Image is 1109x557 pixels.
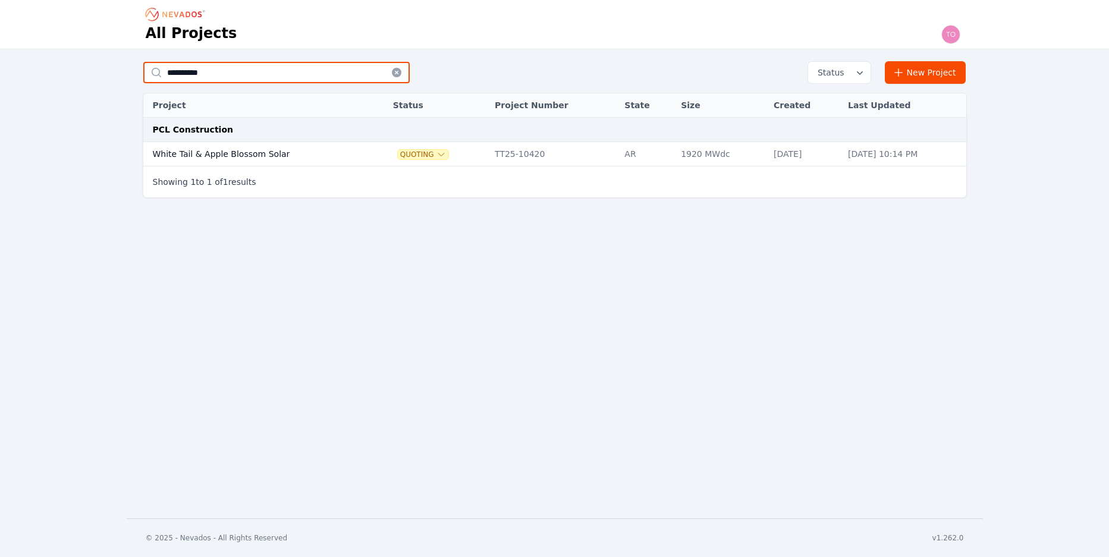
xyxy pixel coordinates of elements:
[808,62,871,83] button: Status
[842,93,966,118] th: Last Updated
[143,142,369,166] td: White Tail & Apple Blossom Solar
[207,177,212,187] span: 1
[813,67,844,78] span: Status
[932,533,964,543] div: v1.262.0
[143,142,966,166] tr: White Tail & Apple Blossom SolarQuotingTT25-10420AR1920 MWdc[DATE][DATE] 10:14 PM
[223,177,228,187] span: 1
[618,142,675,166] td: AR
[885,61,966,84] a: New Project
[489,142,618,166] td: TT25-10420
[768,93,842,118] th: Created
[675,142,768,166] td: 1920 MWdc
[842,142,966,166] td: [DATE] 10:14 PM
[146,533,288,543] div: © 2025 - Nevados - All Rights Reserved
[146,24,237,43] h1: All Projects
[489,93,618,118] th: Project Number
[143,93,369,118] th: Project
[190,177,196,187] span: 1
[618,93,675,118] th: State
[387,93,489,118] th: Status
[398,150,448,159] button: Quoting
[675,93,768,118] th: Size
[941,25,960,44] img: todd.padezanin@nevados.solar
[146,5,209,24] nav: Breadcrumb
[143,118,966,142] td: PCL Construction
[768,142,842,166] td: [DATE]
[153,176,256,188] p: Showing to of results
